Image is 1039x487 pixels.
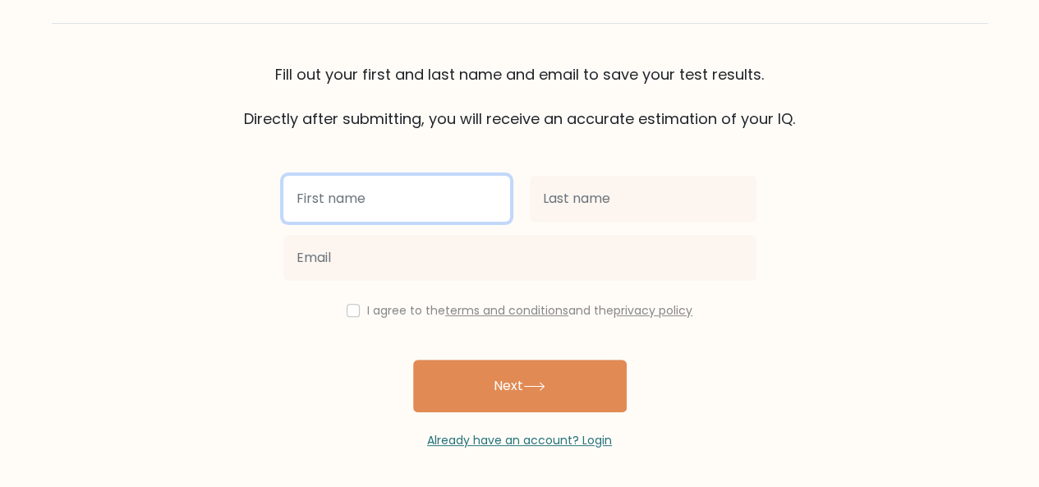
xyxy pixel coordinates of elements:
[52,63,988,130] div: Fill out your first and last name and email to save your test results. Directly after submitting,...
[413,360,627,412] button: Next
[283,176,510,222] input: First name
[530,176,756,222] input: Last name
[367,302,692,319] label: I agree to the and the
[427,432,612,448] a: Already have an account? Login
[614,302,692,319] a: privacy policy
[445,302,568,319] a: terms and conditions
[283,235,756,281] input: Email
